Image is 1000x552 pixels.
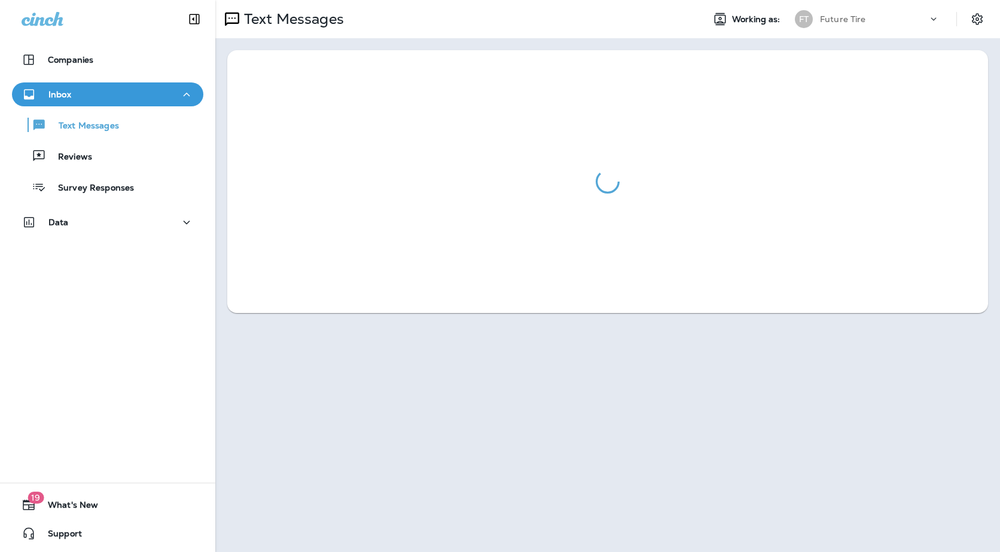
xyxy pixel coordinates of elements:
button: Settings [967,8,988,30]
button: Support [12,522,203,545]
button: Survey Responses [12,174,203,200]
p: Text Messages [47,121,119,132]
p: Survey Responses [46,183,134,194]
p: Future Tire [820,14,866,24]
button: Companies [12,48,203,72]
button: Collapse Sidebar [178,7,211,31]
button: Data [12,210,203,234]
p: Companies [48,55,93,65]
div: FT [795,10,813,28]
span: What's New [36,500,98,514]
span: Working as: [732,14,783,24]
p: Inbox [48,90,71,99]
button: Inbox [12,82,203,106]
p: Text Messages [239,10,344,28]
button: 19What's New [12,493,203,517]
p: Reviews [46,152,92,163]
button: Reviews [12,143,203,168]
span: Support [36,529,82,543]
p: Data [48,217,69,227]
button: Text Messages [12,112,203,137]
span: 19 [28,492,44,504]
